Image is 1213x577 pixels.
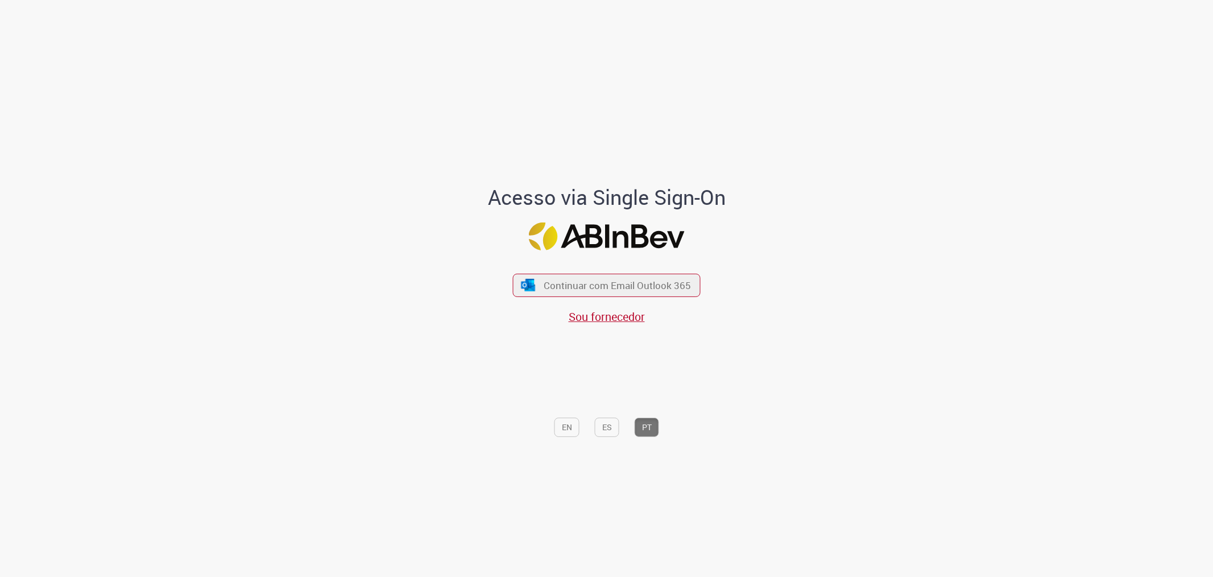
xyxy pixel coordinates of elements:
[544,279,691,292] span: Continuar com Email Outlook 365
[554,418,579,437] button: EN
[595,418,619,437] button: ES
[529,222,685,250] img: Logo ABInBev
[635,418,659,437] button: PT
[449,186,764,209] h1: Acesso via Single Sign-On
[520,279,536,291] img: ícone Azure/Microsoft 360
[569,309,645,324] a: Sou fornecedor
[513,274,701,297] button: ícone Azure/Microsoft 360 Continuar com Email Outlook 365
